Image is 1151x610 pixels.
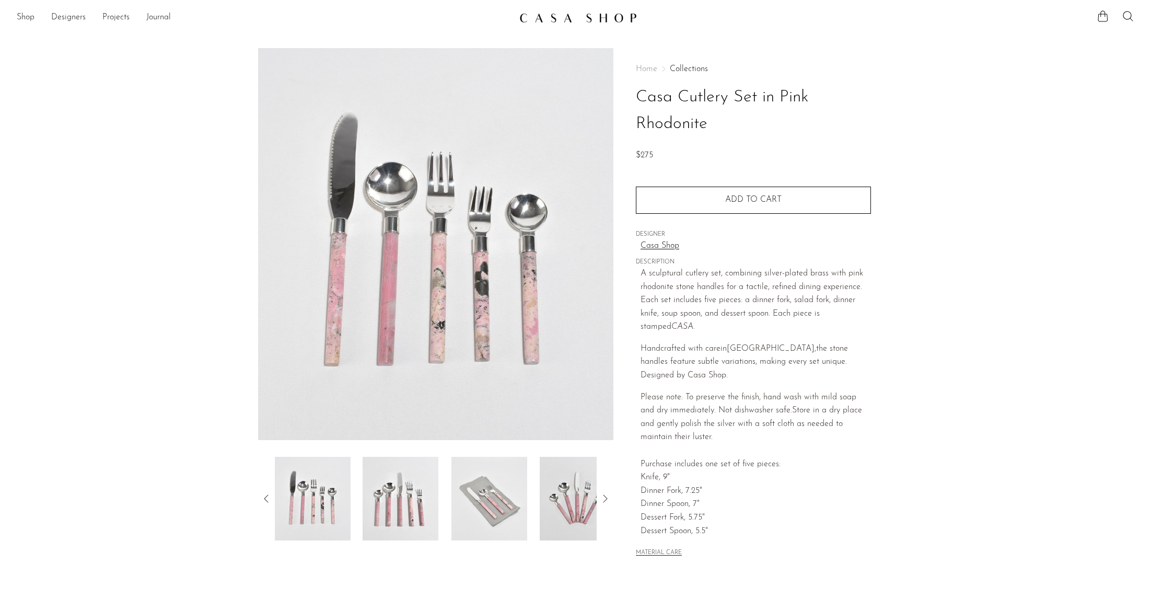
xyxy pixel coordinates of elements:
[670,65,708,73] a: Collections
[636,187,871,214] button: Add to cart
[641,267,871,334] p: A sculptural cutlery set, combining silver-plated brass with pink rhodonite stone handles for a t...
[671,323,695,331] em: CASA.
[727,344,816,353] span: [GEOGRAPHIC_DATA],
[641,239,871,253] a: Casa Shop
[146,11,171,25] a: Journal
[102,11,130,25] a: Projects
[258,48,614,440] img: Casa Cutlery Set in Pink Rhodonite
[647,371,728,379] span: esigned by Casa Shop.
[636,230,871,239] span: DESIGNER
[17,9,511,27] nav: Desktop navigation
[363,457,438,540] img: Casa Cutlery Set in Pink Rhodonite
[636,258,871,267] span: DESCRIPTION
[641,391,871,538] p: Please note: To preserve the finish, hand wash with mild soap and dry immediately. Not dishwasher...
[17,9,511,27] ul: NEW HEADER MENU
[51,11,86,25] a: Designers
[540,457,615,540] img: Casa Cutlery Set in Pink Rhodonite
[636,65,657,73] span: Home
[720,344,727,353] span: in
[636,549,682,557] button: MATERIAL CARE
[725,195,782,204] span: Add to cart
[636,84,871,137] h1: Casa Cutlery Set in Pink Rhodonite
[641,342,871,383] p: Handcrafted with care the stone handles feature subtle variations, making every set unique. D
[636,151,653,159] span: $275
[636,65,871,73] nav: Breadcrumbs
[17,11,34,25] a: Shop
[275,457,351,540] img: Casa Cutlery Set in Pink Rhodonite
[451,457,527,540] img: Casa Cutlery Set in Pink Rhodonite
